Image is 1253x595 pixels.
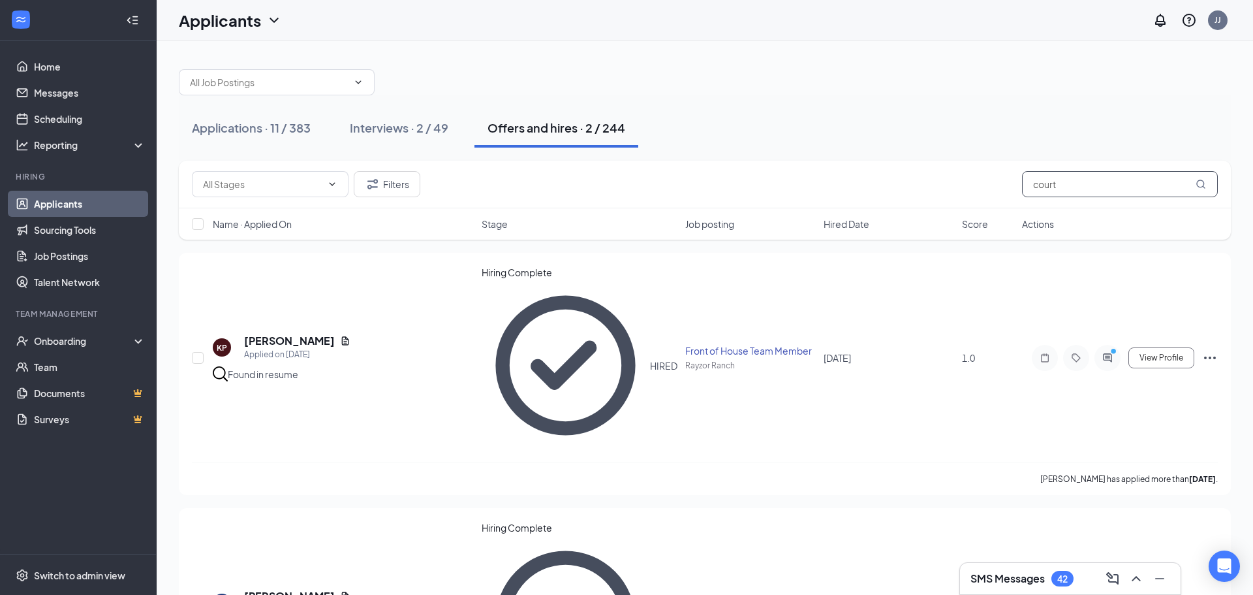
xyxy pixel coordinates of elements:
[353,77,364,88] svg: ChevronDown
[1128,571,1144,587] svg: ChevronUp
[34,191,146,217] a: Applicants
[482,521,677,534] div: Hiring Complete
[1105,571,1121,587] svg: ComposeMessage
[650,359,677,372] div: HIRED
[685,360,816,371] div: Rayzor Ranch
[685,344,816,357] div: Front of House Team Member
[16,334,29,347] svg: UserCheck
[34,354,146,380] a: Team
[350,120,448,136] div: Interviews · 2 / 49
[482,217,508,231] span: Stage
[1139,353,1183,362] span: View Profile
[482,266,677,279] div: Hiring Complete
[34,569,125,582] div: Switch to admin view
[354,171,420,197] button: Filter Filters
[16,171,143,182] div: Hiring
[34,380,146,406] a: DocumentsCrown
[1152,571,1168,587] svg: Minimize
[34,243,146,269] a: Job Postings
[327,179,337,189] svg: ChevronDown
[213,366,228,381] img: search.bf7aa3482b7795d4f01b.svg
[179,9,261,31] h1: Applicants
[34,217,146,243] a: Sourcing Tools
[970,571,1045,586] h3: SMS Messages
[1037,353,1053,363] svg: Note
[190,75,348,89] input: All Job Postings
[34,269,146,295] a: Talent Network
[1181,12,1197,28] svg: QuestionInfo
[1068,353,1084,363] svg: Tag
[34,106,146,132] a: Scheduling
[1189,474,1216,484] b: [DATE]
[487,120,625,136] div: Offers and hires · 2 / 244
[228,368,298,381] div: Found in resume
[365,176,380,192] svg: Filter
[1209,551,1240,582] div: Open Intercom Messenger
[1202,350,1218,366] svg: Ellipses
[244,334,335,348] h5: [PERSON_NAME]
[340,336,350,346] svg: Document
[1214,14,1221,25] div: JJ
[34,334,134,347] div: Onboarding
[1022,217,1054,231] span: Actions
[1100,353,1115,363] svg: ActiveChat
[1107,347,1123,358] svg: PrimaryDot
[685,217,734,231] span: Job posting
[1128,347,1194,368] button: View Profile
[213,217,292,231] span: Name · Applied On
[34,54,146,80] a: Home
[16,569,29,582] svg: Settings
[1057,573,1068,585] div: 42
[126,14,139,27] svg: Collapse
[34,80,146,106] a: Messages
[482,281,649,449] svg: CheckmarkCircle
[962,352,975,364] span: 1.0
[14,13,27,26] svg: WorkstreamLogo
[34,138,146,152] div: Reporting
[16,308,143,319] div: Team Management
[1126,568,1147,589] button: ChevronUp
[16,138,29,152] svg: Analysis
[1040,474,1218,485] p: [PERSON_NAME] has applied more than .
[203,177,322,191] input: All Stages
[1102,568,1123,589] button: ComposeMessage
[244,348,350,361] div: Applied on [DATE]
[192,120,311,136] div: Applications · 11 / 383
[824,217,869,231] span: Hired Date
[217,342,227,353] div: KP
[34,406,146,432] a: SurveysCrown
[962,217,988,231] span: Score
[266,12,282,28] svg: ChevronDown
[1196,179,1206,189] svg: MagnifyingGlass
[1149,568,1170,589] button: Minimize
[1022,171,1218,197] input: Search in offers and hires
[824,352,851,364] span: [DATE]
[1152,12,1168,28] svg: Notifications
